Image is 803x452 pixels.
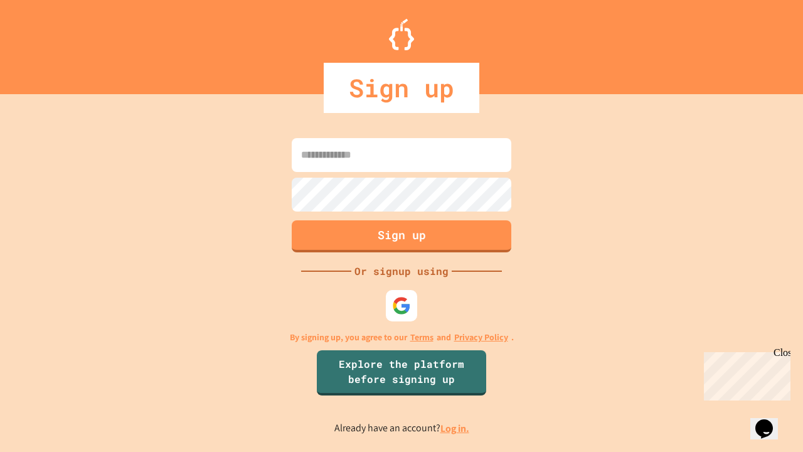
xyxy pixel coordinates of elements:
[5,5,87,80] div: Chat with us now!Close
[389,19,414,50] img: Logo.svg
[317,350,486,395] a: Explore the platform before signing up
[440,422,469,435] a: Log in.
[324,63,479,113] div: Sign up
[699,347,790,401] iframe: chat widget
[334,421,469,436] p: Already have an account?
[410,331,433,344] a: Terms
[290,331,514,344] p: By signing up, you agree to our and .
[750,402,790,439] iframe: chat widget
[292,220,511,252] button: Sign up
[454,331,508,344] a: Privacy Policy
[392,296,411,315] img: google-icon.svg
[351,264,452,279] div: Or signup using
